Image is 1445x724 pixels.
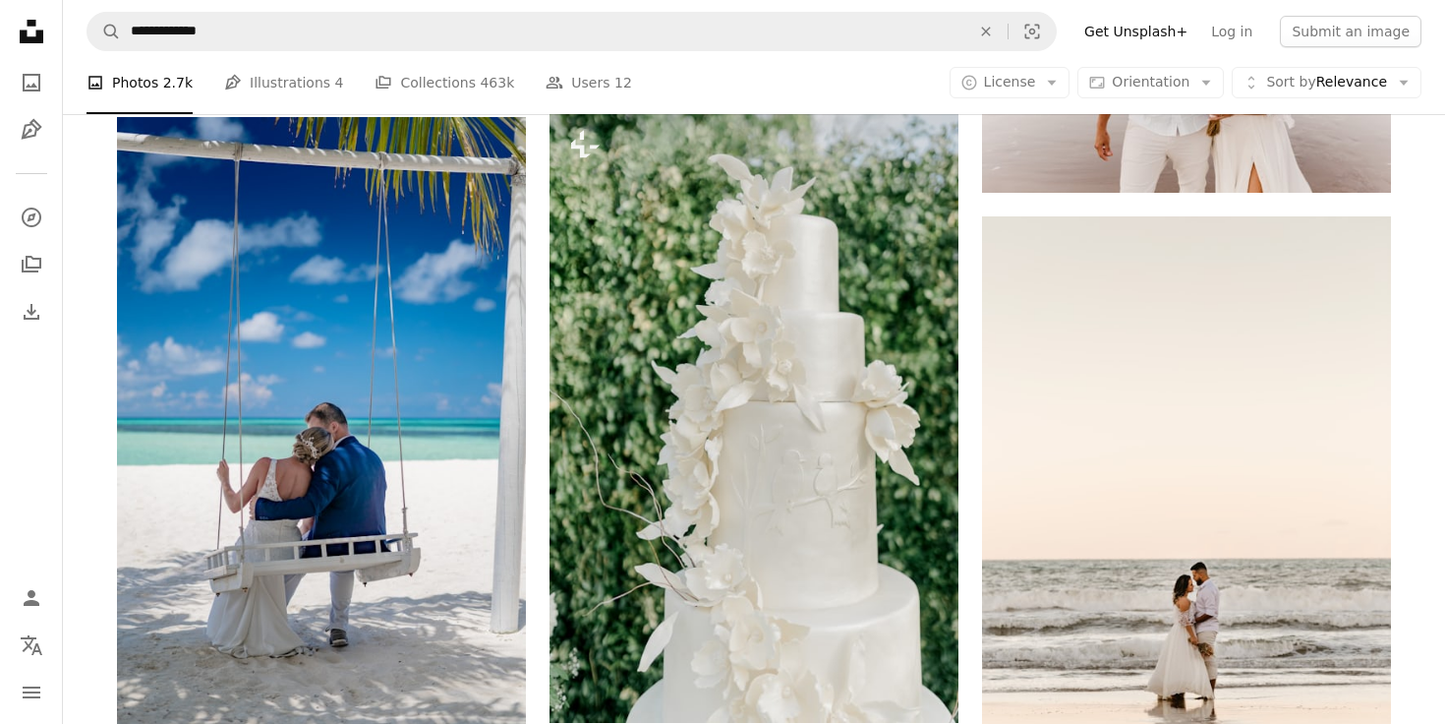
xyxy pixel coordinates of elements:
span: Sort by [1266,74,1315,90]
a: a white wedding cake with white flowers on top [549,406,958,424]
a: Photos [12,63,51,102]
span: License [984,74,1036,90]
span: 12 [614,72,632,93]
a: Log in / Sign up [12,578,51,618]
button: Search Unsplash [87,13,121,50]
button: Clear [964,13,1008,50]
a: Illustrations 4 [224,51,343,114]
a: Illustrations [12,110,51,150]
button: Orientation [1077,67,1224,98]
a: man and woman kissing on beach during daytime [982,513,1391,531]
button: Visual search [1009,13,1056,50]
span: Relevance [1266,73,1387,92]
form: Find visuals sitewide [87,12,1057,51]
a: Get Unsplash+ [1072,16,1199,47]
a: Users 12 [546,51,632,114]
button: Menu [12,673,51,712]
a: Collections [12,245,51,284]
span: 4 [335,72,344,93]
span: Orientation [1112,74,1189,90]
button: Language [12,626,51,665]
button: License [950,67,1070,98]
img: a white wedding cake with white flowers on top [549,109,958,723]
a: Collections 463k [375,51,514,114]
span: 463k [480,72,514,93]
a: Explore [12,198,51,237]
a: Log in [1199,16,1264,47]
button: Submit an image [1280,16,1421,47]
a: Download History [12,292,51,332]
button: Sort byRelevance [1232,67,1421,98]
a: a bride and groom sitting on a swing at the beach [117,415,526,433]
a: Home — Unsplash [12,12,51,55]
